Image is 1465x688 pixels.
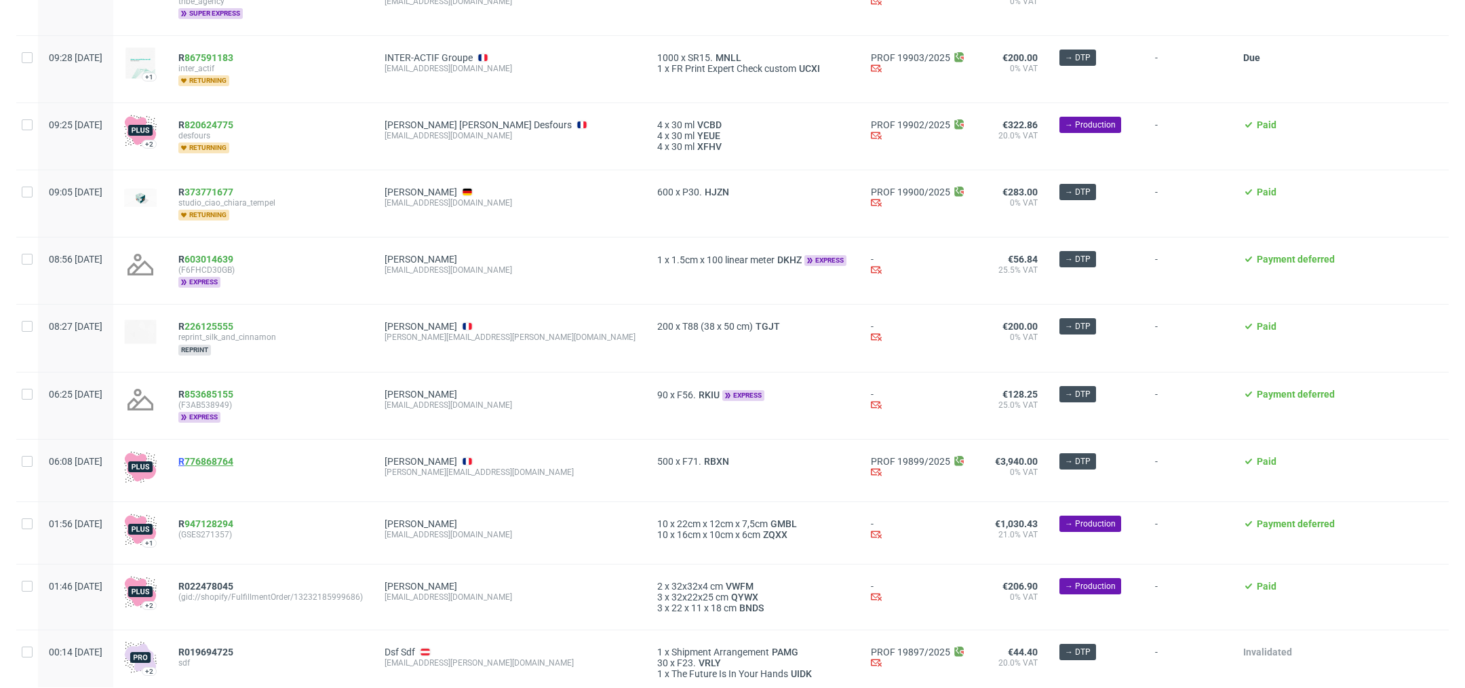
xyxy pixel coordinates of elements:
a: 820624775 [184,119,233,130]
span: - [1155,518,1222,548]
span: €44.40 [1008,647,1038,657]
div: - [871,581,967,605]
span: 06:08 [DATE] [49,456,102,467]
span: 20.0% VAT [989,130,1038,141]
div: - [871,254,967,278]
a: XFHV [695,141,724,152]
span: express [722,390,764,401]
span: → DTP [1065,186,1091,198]
span: 20.0% VAT [989,657,1038,668]
span: €1,030.43 [995,518,1038,529]
span: P30. [682,187,702,197]
img: version_two_editor_design.png [124,189,157,207]
div: x [657,592,849,603]
img: version_two_editor_design [124,320,157,345]
span: - [1155,52,1222,86]
span: Payment deferred [1257,389,1335,400]
img: no_design.png [124,383,157,416]
span: 30 [657,657,668,668]
span: desfours [178,130,363,141]
span: R [178,518,233,529]
span: 0% VAT [989,63,1038,74]
a: QYWX [728,592,761,603]
span: 90 [657,389,668,400]
div: +2 [145,602,153,609]
div: [EMAIL_ADDRESS][DOMAIN_NAME] [385,592,636,603]
span: R [178,321,233,332]
span: - [1155,321,1222,356]
div: x [657,254,849,266]
img: plus-icon.676465ae8f3a83198b3f.png [124,513,157,546]
div: x [657,130,849,141]
span: express [178,412,220,423]
span: 2 [657,581,663,592]
span: → DTP [1065,320,1091,332]
span: returning [178,142,229,153]
div: x [657,581,849,592]
span: 01:56 [DATE] [49,518,102,529]
span: R [178,456,233,467]
div: x [657,119,849,130]
div: x [657,141,849,152]
span: 25.0% VAT [989,400,1038,410]
div: [PERSON_NAME][EMAIL_ADDRESS][PERSON_NAME][DOMAIN_NAME] [385,332,636,343]
a: HJZN [702,187,732,197]
div: +1 [145,73,153,81]
span: €3,940.00 [995,456,1038,467]
div: x [657,321,849,332]
span: - [1155,647,1222,679]
a: Dsf Sdf [385,647,415,657]
div: [EMAIL_ADDRESS][DOMAIN_NAME] [385,400,636,410]
span: 32x32x4 cm [671,581,723,592]
a: UIDK [788,668,815,679]
span: 1 [657,63,663,74]
span: 4 [657,130,663,141]
span: R [178,52,233,63]
div: [PERSON_NAME][EMAIL_ADDRESS][DOMAIN_NAME] [385,467,636,478]
span: (F3AB538949) [178,400,363,410]
span: → DTP [1065,52,1091,64]
div: x [657,63,849,74]
a: R019694725 [178,647,236,657]
span: 08:27 [DATE] [49,321,102,332]
span: F56. [677,389,696,400]
span: 30 ml [671,119,695,130]
span: T88 (38 x 50 cm) [682,321,753,332]
a: [PERSON_NAME] [385,187,457,197]
a: VRLY [696,657,724,668]
span: 0% VAT [989,197,1038,208]
img: plus-icon.676465ae8f3a83198b3f.png [124,114,157,147]
span: 1 [657,668,663,679]
img: pro-icon.017ec5509f39f3e742e3.png [124,641,157,674]
span: ZQXX [760,529,790,540]
a: MNLL [713,52,744,63]
a: [PERSON_NAME] [385,254,457,265]
a: UCXI [796,63,823,74]
span: 4 [657,119,663,130]
span: 21.0% VAT [989,529,1038,540]
a: 867591183 [184,52,233,63]
span: 30 ml [671,141,695,152]
span: BNDS [737,603,766,613]
span: 25.5% VAT [989,265,1038,275]
span: 10 [657,518,668,529]
a: PROF 19902/2025 [871,119,950,130]
a: 776868764 [184,456,233,467]
span: - [1155,254,1222,288]
a: 373771677 [184,187,233,197]
a: R853685155 [178,389,236,400]
a: R820624775 [178,119,236,130]
span: - [1155,456,1222,485]
div: x [657,456,849,467]
span: 0% VAT [989,467,1038,478]
span: €283.00 [1002,187,1038,197]
span: 0% VAT [989,592,1038,603]
span: €56.84 [1008,254,1038,265]
span: R [178,119,233,130]
span: 1 [657,254,663,265]
div: - [871,321,967,345]
span: → Production [1065,580,1116,592]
